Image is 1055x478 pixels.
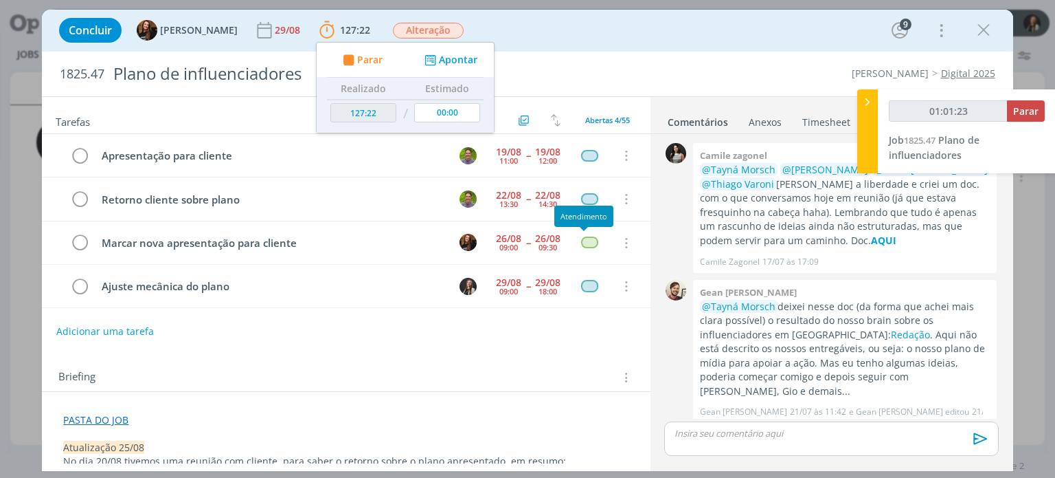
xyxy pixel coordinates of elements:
span: 21/07 às 11:42 [790,406,846,418]
div: 09:00 [499,287,518,295]
div: 19/08 [496,147,521,157]
div: Retorno cliente sobre plano [95,191,446,208]
button: T[PERSON_NAME] [137,20,238,41]
span: Atualização 25/08 [63,441,144,454]
div: Anexos [749,116,782,129]
span: @Tayná Morsch [702,300,775,313]
img: T [137,20,157,41]
div: 22/08 [535,191,560,200]
span: @Tayná Morsch [702,163,775,176]
button: T [458,188,479,209]
div: 14:30 [538,200,557,208]
span: -- [526,151,530,160]
div: 12:00 [538,157,557,164]
button: L [458,276,479,296]
td: / [400,100,411,128]
a: AQUI [871,234,896,247]
div: 26/08 [496,234,521,243]
a: Job1825.47Plano de influenciadores [889,133,979,162]
button: Parar [1007,100,1045,122]
span: Plano de influenciadores [889,133,979,162]
div: 13:30 [499,200,518,208]
p: Camile Zagonel [700,256,760,268]
button: Adicionar uma tarefa [56,319,155,344]
p: No dia 20/08 tivemos uma reunião com cliente, para saber o retorno sobre o plano apresentado, em ... [63,455,628,468]
span: @[PERSON_NAME] [782,163,868,176]
img: T [460,191,477,208]
span: 21/07 às 11:44 [972,406,1028,418]
span: -- [526,194,530,204]
div: Ajuste mecânica do plano [95,278,446,295]
th: Realizado [327,78,400,100]
div: Atendimento [554,206,613,227]
button: 9 [889,19,911,41]
span: -- [526,238,530,248]
div: Marcar nova apresentação para cliente [95,235,446,252]
img: arrow-down-up.svg [551,114,560,127]
img: T [460,234,477,251]
a: [PERSON_NAME] [852,67,929,80]
span: Abertas 4/55 [585,115,630,125]
th: Estimado [411,78,484,100]
span: 127:22 [340,23,370,36]
button: T [458,145,479,166]
b: Camile zagonel [700,149,767,162]
button: T [458,232,479,253]
div: 11:00 [499,157,518,164]
span: Concluir [69,25,112,36]
a: Redação [891,328,930,341]
img: G [666,280,686,301]
span: Parar [357,55,383,65]
button: Concluir [59,18,122,43]
a: Timesheet [802,109,851,129]
span: Parar [1013,105,1039,118]
div: 09:30 [538,243,557,251]
span: Briefing [58,369,95,387]
span: Alteração [393,23,464,39]
button: Parar [339,53,383,67]
div: 22/08 [496,191,521,200]
span: 1825.47 [60,67,104,82]
div: dialog [42,10,1012,471]
span: [PERSON_NAME] [160,25,238,35]
span: 1825.47 [904,134,935,146]
img: T [460,147,477,164]
img: L [460,278,477,295]
span: e Gean [PERSON_NAME] editou [849,406,969,418]
a: Comentários [667,109,729,129]
div: 29/08 [275,25,303,35]
button: 127:22 [316,19,374,41]
a: PASTA DO JOB [63,413,128,426]
b: Gean [PERSON_NAME] [700,286,797,298]
div: 26/08 [535,234,560,243]
a: Digital 2025 [941,67,995,80]
div: 18:00 [538,287,557,295]
div: 29/08 [496,278,521,287]
p: [PERSON_NAME] a liberdade e criei um doc. com o que conversamos hoje em reunião (já que estava fr... [700,163,990,248]
span: @Thiago Varoni [702,177,774,191]
div: Apresentação para cliente [95,147,446,164]
ul: 127:22 [316,42,495,133]
button: Alteração [392,22,464,39]
div: 9 [900,19,911,30]
img: C [666,143,686,164]
div: 19/08 [535,147,560,157]
span: Tarefas [56,112,90,129]
button: Apontar [421,53,478,67]
p: Gean [PERSON_NAME] [700,406,787,418]
div: Plano de influenciadores [107,57,600,91]
p: deixei nesse doc (da forma que achei mais clara possível) o resultado do nosso brain sobre os inf... [700,300,990,398]
span: 17/07 às 17:09 [762,256,819,268]
span: -- [526,281,530,291]
div: 29/08 [535,278,560,287]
